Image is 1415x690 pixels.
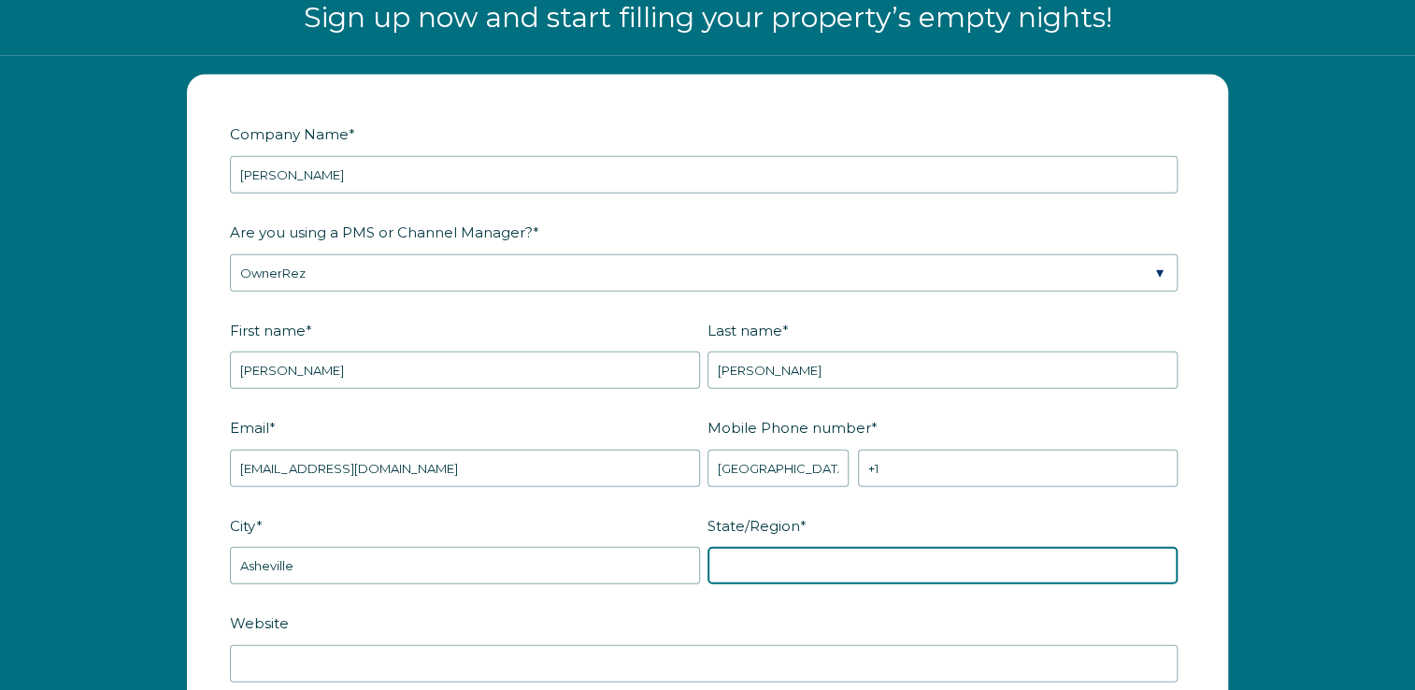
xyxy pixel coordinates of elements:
[230,218,533,247] span: Are you using a PMS or Channel Manager?
[707,511,800,540] span: State/Region
[230,120,349,149] span: Company Name
[707,413,871,442] span: Mobile Phone number
[230,609,289,638] span: Website
[230,413,269,442] span: Email
[707,316,782,345] span: Last name
[230,316,306,345] span: First name
[230,511,256,540] span: City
